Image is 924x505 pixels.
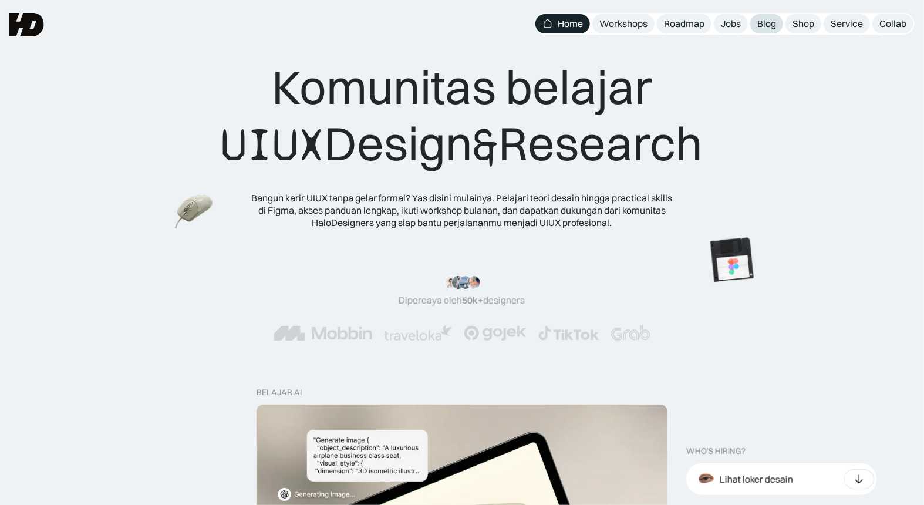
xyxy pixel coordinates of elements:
[221,59,703,173] div: Komunitas belajar Design Research
[757,18,776,30] div: Blog
[599,18,648,30] div: Workshops
[785,14,821,33] a: Shop
[558,18,583,30] div: Home
[657,14,711,33] a: Roadmap
[714,14,748,33] a: Jobs
[463,294,484,306] span: 50k+
[592,14,655,33] a: Workshops
[720,473,793,486] div: Lihat loker desain
[535,14,590,33] a: Home
[399,294,525,307] div: Dipercaya oleh designers
[221,117,325,173] span: UIUX
[872,14,913,33] a: Collab
[824,14,870,33] a: Service
[257,388,302,398] div: belajar ai
[831,18,863,30] div: Service
[793,18,814,30] div: Shop
[721,18,741,30] div: Jobs
[473,117,499,173] span: &
[664,18,704,30] div: Roadmap
[686,446,746,456] div: WHO’S HIRING?
[750,14,783,33] a: Blog
[251,192,673,228] div: Bangun karir UIUX tanpa gelar formal? Yas disini mulainya. Pelajari teori desain hingga practical...
[879,18,906,30] div: Collab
